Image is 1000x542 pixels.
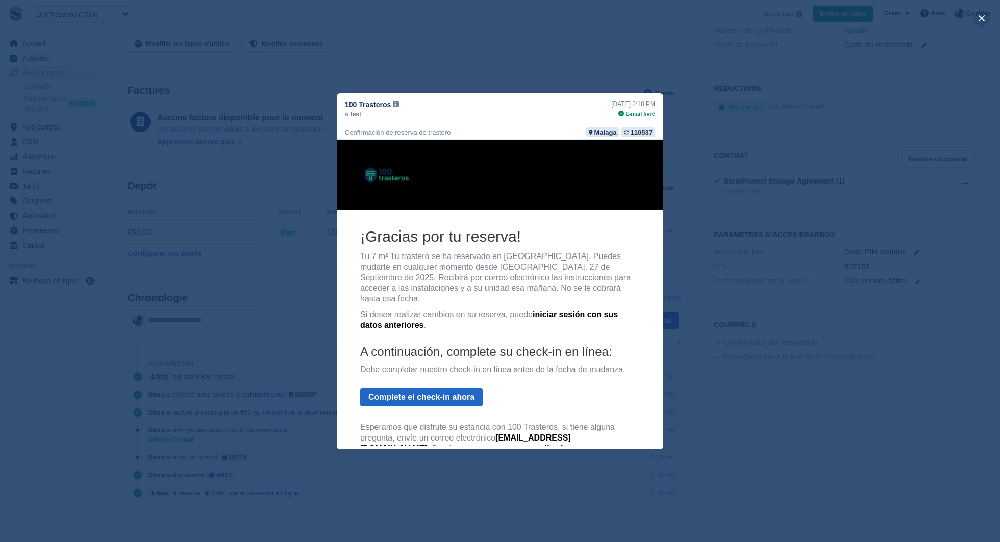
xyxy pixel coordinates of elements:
img: 100 Trasteros Logo [23,9,77,62]
div: E-mail livré [611,110,655,118]
a: iniciar sesión con sus datos anteriores [23,170,281,190]
p: Debe completar nuestro check-in en línea antes de la fecha de mudanza. [23,225,303,236]
span: test [351,110,361,119]
a: seguro policy here [169,304,241,313]
div: [DATE] 2:18 PM [611,99,655,109]
div: Malaga [594,127,617,137]
a: Malaga [586,127,619,137]
h2: ¡Gracias por tu reserva! [23,87,303,107]
button: close [973,10,990,27]
p: Tu 7 m² Tu trastero se ha reservado en [GEOGRAPHIC_DATA]. Puedes mudarte en cualquier momento des... [23,112,303,165]
a: 110537 [621,127,655,137]
span: à [345,110,348,119]
a: Complete el check-in ahora [23,248,146,267]
span: 100 Trasteros [345,99,391,110]
p: Esperamos que disfrute su estancia con 100 Trasteros, si tiene alguna pregunta, envíe un correo e... [23,282,303,314]
div: 110537 [631,127,653,137]
img: icon-info-grey-7440780725fd019a000dd9b08b2336e03edf1995a4989e88bcd33f0948082b44.svg [393,101,399,107]
p: Si desea realizar cambios en su reserva, puede . [23,170,303,191]
div: Confirmación de reserva de trastero [345,127,451,137]
h4: A continuación, complete su check-in en línea: [23,204,303,220]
